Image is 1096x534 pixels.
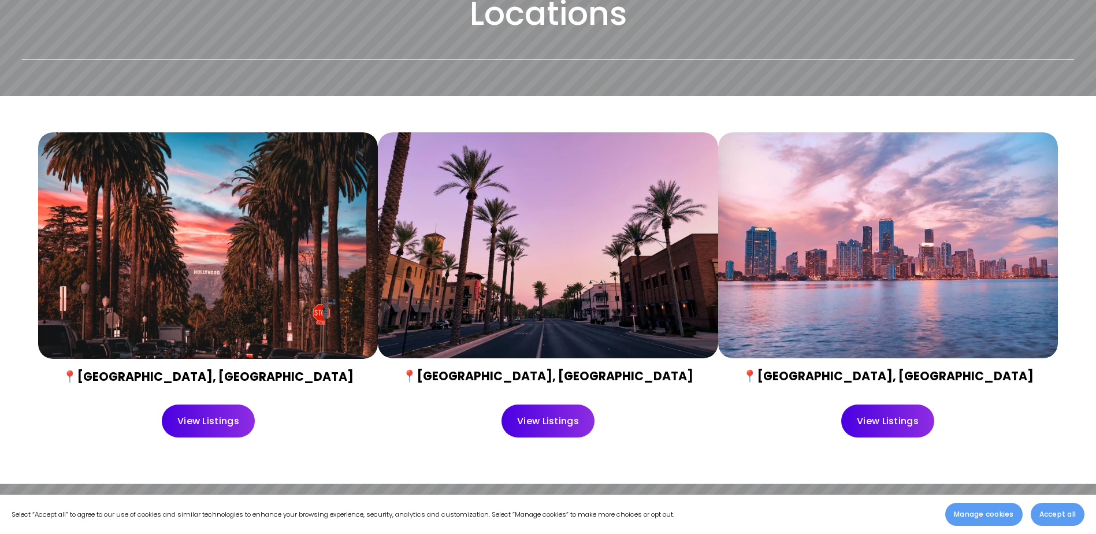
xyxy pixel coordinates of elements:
[402,368,693,384] strong: 📍[GEOGRAPHIC_DATA], [GEOGRAPHIC_DATA]
[1031,503,1084,526] button: Accept all
[954,509,1013,520] span: Manage cookies
[501,405,595,437] a: View Listings
[841,405,934,437] a: View Listings
[162,405,255,437] a: View Listings
[1039,509,1076,520] span: Accept all
[742,368,1034,384] strong: 📍[GEOGRAPHIC_DATA], [GEOGRAPHIC_DATA]
[945,503,1022,526] button: Manage cookies
[62,368,354,385] strong: 📍[GEOGRAPHIC_DATA], [GEOGRAPHIC_DATA]
[12,509,674,521] p: Select “Accept all” to agree to our use of cookies and similar technologies to enhance your brows...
